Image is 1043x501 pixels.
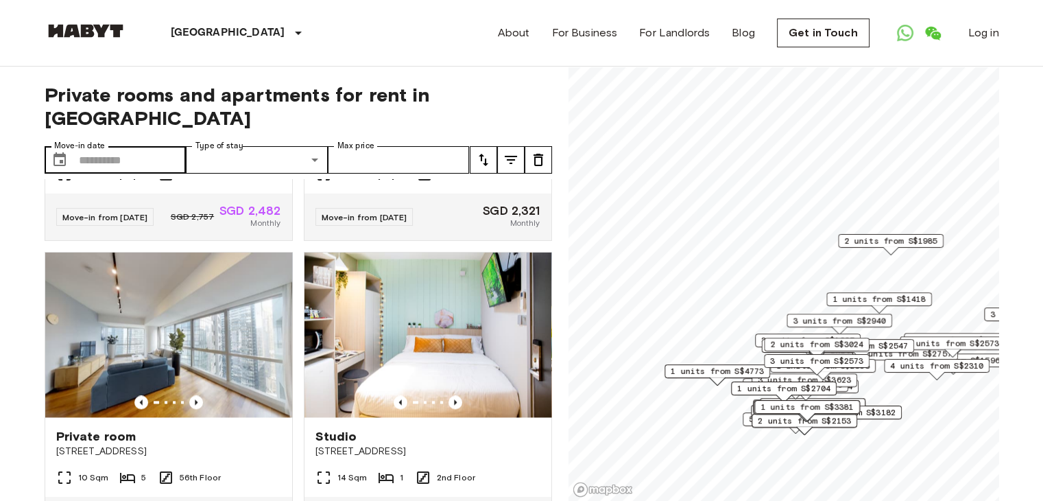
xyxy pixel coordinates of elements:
span: SGD 2,757 [171,211,214,223]
span: 1 [400,471,403,484]
div: Map marker [808,339,914,360]
label: Type of stay [195,140,243,152]
span: Move-in from [DATE] [322,212,407,222]
span: SGD 2,321 [483,205,540,217]
div: Map marker [752,373,857,395]
span: 2 units from S$1985 [844,235,937,247]
span: 1 units from S$2547 [815,340,908,352]
span: 5 [141,471,146,484]
span: 14 Sqm [337,471,368,484]
span: [STREET_ADDRESS] [56,445,281,458]
span: Private room [56,428,136,445]
a: For Business [551,25,617,41]
img: Marketing picture of unit SG-01-072-003-04 [45,253,292,417]
div: Map marker [754,401,859,422]
a: Log in [968,25,999,41]
span: 1 units from S$3182 [802,406,896,419]
span: Studio [315,428,357,445]
p: [GEOGRAPHIC_DATA] [171,25,285,41]
label: Max price [337,140,374,152]
span: 3 units from S$2940 [793,314,886,327]
button: Previous image [134,395,148,409]
div: Map marker [743,412,848,434]
div: Map marker [838,234,944,255]
div: Map marker [764,354,870,375]
span: 4 units from S$2310 [890,360,983,372]
button: tune [525,146,552,174]
div: Map marker [764,338,870,359]
span: SGD 2,482 [219,205,280,217]
a: Open WeChat [919,19,946,47]
div: Map marker [753,401,859,422]
span: 3 units from S$2573 [770,355,863,367]
a: For Landlords [639,25,710,41]
div: Map marker [755,334,861,355]
span: 1 units from S$3381 [760,401,854,413]
div: Map marker [751,405,856,426]
span: 3 units from S$1480 [910,334,1003,346]
div: Map marker [796,406,902,427]
span: Private rooms and apartments for rent in [GEOGRAPHIC_DATA] [45,83,552,130]
div: Map marker [753,380,859,401]
span: Move-in from [DATE] [62,212,148,222]
div: Map marker [761,339,872,360]
span: Monthly [509,217,540,229]
div: Map marker [664,364,770,386]
a: Mapbox logo [573,482,633,498]
span: 1 units from S$2573 [906,337,999,349]
img: Marketing picture of unit SG-01-111-002-001 [304,253,551,417]
span: Monthly [250,217,280,229]
button: tune [497,146,525,174]
span: 1 units from S$4773 [671,365,764,377]
div: Map marker [754,400,860,421]
span: 2nd Floor [437,471,475,484]
span: 3 units from S$1985 [761,334,854,347]
a: Open WhatsApp [891,19,919,47]
button: tune [470,146,497,174]
div: Map marker [731,382,837,403]
span: 1 units from S$2704 [737,382,830,395]
div: Map marker [904,333,1009,354]
button: Previous image [448,395,462,409]
img: Habyt [45,24,127,38]
button: Choose date [46,146,73,174]
div: Map marker [752,414,857,435]
div: Map marker [787,314,892,335]
span: 10 Sqm [78,471,109,484]
span: 56th Floor [180,471,221,484]
button: Previous image [394,395,407,409]
a: About [498,25,530,41]
div: Map marker [760,398,865,419]
div: Map marker [884,359,990,380]
span: [STREET_ADDRESS] [315,445,540,458]
div: Map marker [826,292,932,314]
label: Move-in date [54,140,105,152]
a: Blog [732,25,755,41]
div: Map marker [900,336,1005,358]
span: 5 units from S$1838 [766,399,859,411]
span: 5 units from S$1680 [749,413,842,426]
div: Map marker [770,359,876,380]
span: 1 units from S$1418 [832,293,926,305]
button: Previous image [189,395,203,409]
a: Get in Touch [777,19,870,47]
span: 3 units from S$3623 [758,374,851,386]
span: 2 units from S$3024 [770,338,863,351]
